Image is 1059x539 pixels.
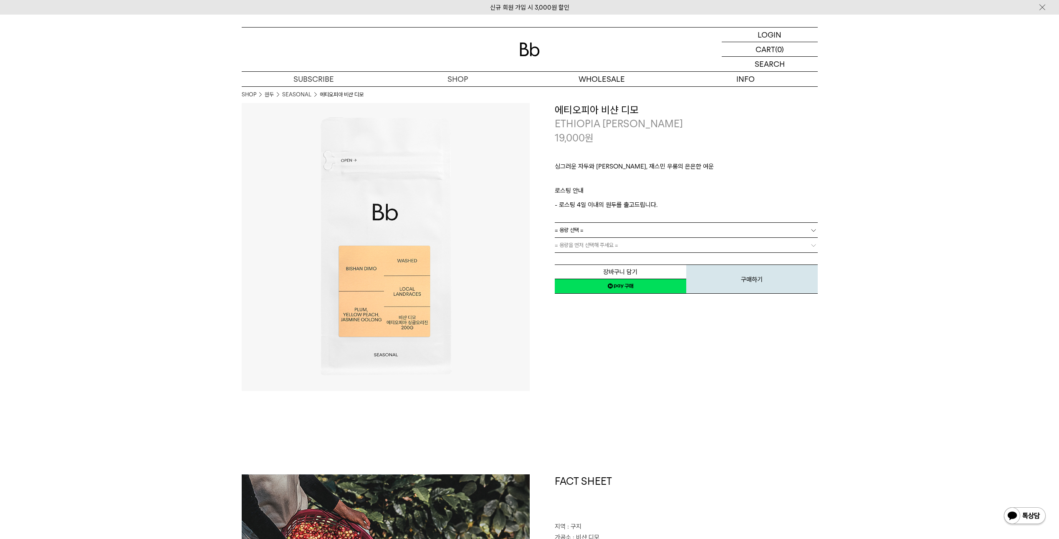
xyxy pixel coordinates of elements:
a: SHOP [386,72,530,86]
p: CART [756,42,775,56]
p: SEARCH [755,57,785,71]
a: 신규 회원 가입 시 3,000원 할인 [490,4,569,11]
h1: FACT SHEET [555,474,818,522]
p: LOGIN [758,28,781,42]
span: : 구지 [567,523,581,530]
li: 에티오피아 비샨 디모 [320,91,364,99]
p: 싱그러운 자두와 [PERSON_NAME], 재스민 우롱의 은은한 여운 [555,161,818,176]
p: 19,000 [555,131,594,145]
a: SEASONAL [282,91,311,99]
img: 로고 [520,43,540,56]
p: (0) [775,42,784,56]
span: 지역 [555,523,566,530]
img: 에티오피아 비샨 디모 [242,103,530,391]
p: ㅤ [555,176,818,186]
p: - 로스팅 4일 이내의 원두를 출고드립니다. [555,200,818,210]
p: WHOLESALE [530,72,674,86]
p: INFO [674,72,818,86]
button: 장바구니 담기 [555,264,686,279]
a: 새창 [555,279,686,294]
h3: 에티오피아 비샨 디모 [555,103,818,117]
p: ETHIOPIA [PERSON_NAME] [555,117,818,131]
span: = 용량을 먼저 선택해 주세요 = [555,238,618,252]
button: 구매하기 [686,264,818,294]
a: LOGIN [722,28,818,42]
a: SUBSCRIBE [242,72,386,86]
span: 원 [585,132,594,144]
span: = 용량 선택 = [555,223,584,237]
a: CART (0) [722,42,818,57]
img: 카카오톡 채널 1:1 채팅 버튼 [1003,506,1046,526]
a: SHOP [242,91,256,99]
a: 원두 [265,91,274,99]
p: 로스팅 안내 [555,186,818,200]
